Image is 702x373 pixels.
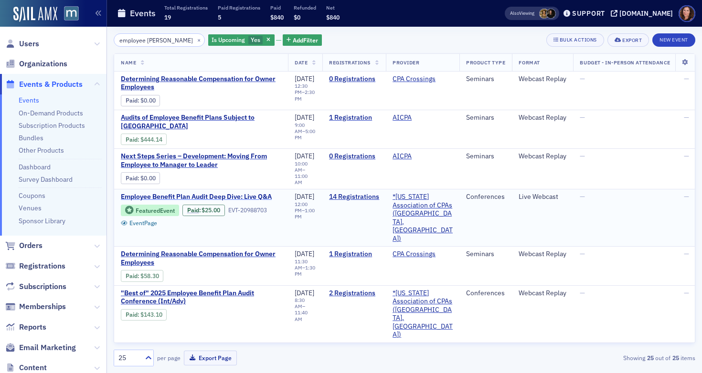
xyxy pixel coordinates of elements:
a: View Homepage [57,6,79,22]
span: — [580,192,585,201]
span: — [684,192,689,201]
div: EVT-20988703 [228,207,267,214]
button: Bulk Actions [546,33,604,47]
a: "Best of" 2025 Employee Benefit Plan Audit Conference (Int/Adv) [121,289,281,306]
a: New Event [652,35,695,43]
a: Events & Products [5,79,83,90]
a: Bundles [19,134,43,142]
span: Viewing [510,10,534,17]
span: Product Type [466,59,505,66]
button: Export [607,33,649,47]
a: AICPA [393,114,412,122]
a: Other Products [19,146,64,155]
a: Organizations [5,59,67,69]
span: [DATE] [295,113,314,122]
button: [DOMAIN_NAME] [611,10,676,17]
span: — [684,74,689,83]
strong: 25 [670,353,681,362]
span: — [684,113,689,122]
strong: 25 [645,353,655,362]
span: Email Marketing [19,342,76,353]
span: : [126,97,140,104]
time: 12:00 PM [295,201,308,214]
span: $0.00 [140,175,156,182]
p: Total Registrations [164,4,208,11]
span: : [126,175,140,182]
a: Orders [5,240,43,251]
a: *[US_STATE] Association of CPAs ([GEOGRAPHIC_DATA], [GEOGRAPHIC_DATA]) [393,289,453,339]
div: Webcast Replay [519,114,566,122]
time: 5:00 PM [295,128,315,141]
h1: Events [130,8,156,19]
a: 14 Registrations [329,193,379,201]
span: Orders [19,240,43,251]
span: 19 [164,13,171,21]
span: Profile [679,5,695,22]
span: Determining Reasonable Compensation for Owner Employees [121,250,281,267]
a: Audits of Employee Benefit Plans Subject to [GEOGRAPHIC_DATA] [121,114,281,130]
a: 0 Registrations [329,152,379,161]
time: 12:30 PM [295,83,308,95]
div: Live Webcast [519,193,566,201]
span: Audits of Employee Benefit Plans Subject to ERISA [121,114,281,130]
a: On-Demand Products [19,109,83,117]
span: Reports [19,322,46,332]
a: Employee Benefit Plan Audit Deep Dive: Live Q&A [121,193,281,201]
a: Determining Reasonable Compensation for Owner Employees [121,75,281,92]
a: Email Marketing [5,342,76,353]
div: Paid: 0 - $0 [121,95,160,106]
a: Survey Dashboard [19,175,73,184]
div: Paid: 1 - $44414 [121,134,167,145]
div: Webcast Replay [519,289,566,298]
span: — [580,152,585,160]
div: Export [622,38,642,43]
div: – [295,83,316,102]
time: 9:00 AM [295,122,305,135]
span: *Maryland Association of CPAs (Timonium, MD) [393,193,453,243]
span: AICPA [393,152,453,161]
a: CPA Crossings [393,75,436,83]
span: — [580,74,585,83]
span: Is Upcoming [212,36,245,43]
span: [DATE] [295,249,314,258]
div: Conferences [466,193,505,201]
div: [DOMAIN_NAME] [619,9,673,18]
div: Webcast Replay [519,250,566,259]
div: Seminars [466,75,505,83]
span: *Maryland Association of CPAs (Timonium, MD) [393,289,453,339]
span: — [684,289,689,297]
span: $0 [294,13,300,21]
span: $25.00 [202,207,220,214]
a: Sponsor Library [19,217,65,225]
div: Seminars [466,114,505,122]
div: Featured Event [121,205,179,217]
span: Name [121,59,136,66]
span: Organizations [19,59,67,69]
div: – [295,297,316,322]
span: [DATE] [295,289,314,297]
a: Venues [19,204,42,212]
time: 11:30 AM [295,258,308,271]
a: Next Steps Series – Development: Moving From Employee to Manager to Leader [121,152,281,169]
div: Paid: 1 - $5830 [121,270,163,281]
span: Provider [393,59,419,66]
span: Registrations [329,59,371,66]
a: Subscription Products [19,121,85,130]
a: Paid [126,136,138,143]
div: Paid: 1 - $14310 [121,309,167,321]
div: Featured Event [136,208,175,213]
a: AICPA [393,152,412,161]
span: — [580,289,585,297]
a: Dashboard [19,163,51,171]
span: Subscriptions [19,281,66,292]
a: 0 Registrations [329,75,379,83]
a: Memberships [5,301,66,312]
div: Webcast Replay [519,75,566,83]
div: Conferences [466,289,505,298]
time: 11:40 AM [295,309,308,322]
span: — [580,113,585,122]
p: Paid Registrations [218,4,260,11]
span: CPA Crossings [393,250,453,259]
a: Paid [126,272,138,280]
